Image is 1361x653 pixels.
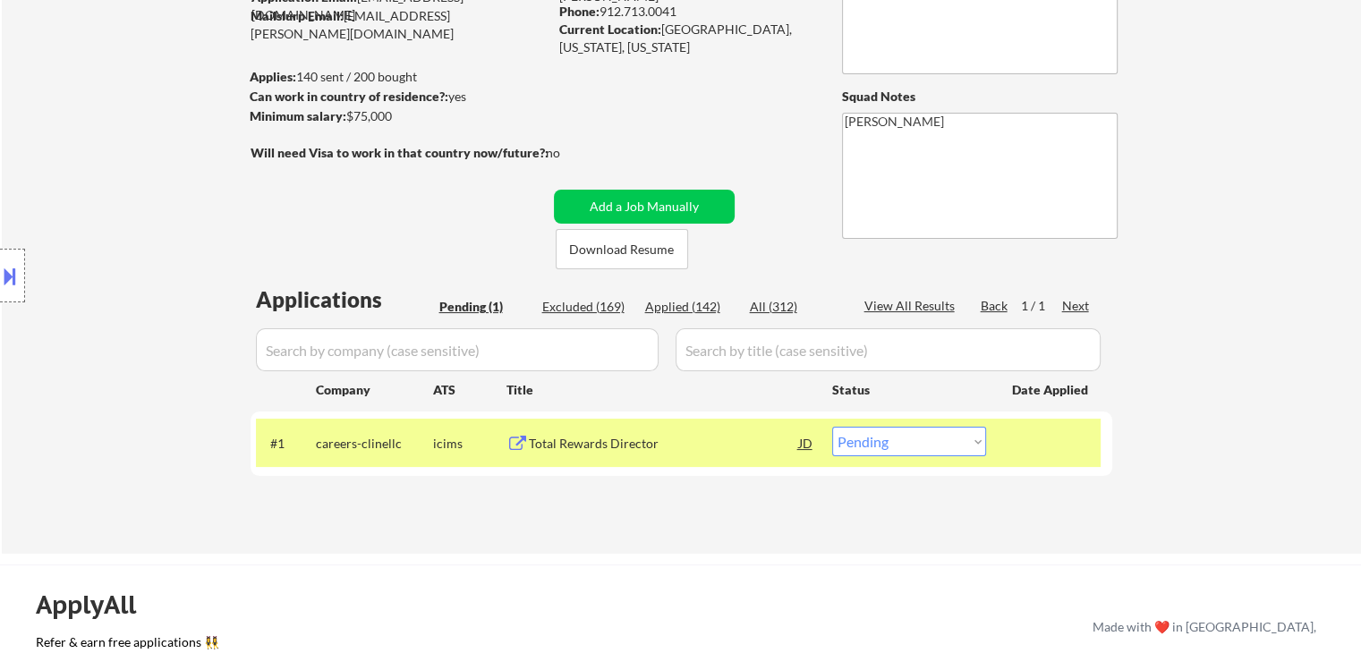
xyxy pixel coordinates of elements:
div: [EMAIL_ADDRESS][PERSON_NAME][DOMAIN_NAME] [251,7,548,42]
div: Excluded (169) [542,298,632,316]
div: All (312) [750,298,839,316]
div: careers-clinellc [316,435,433,453]
div: no [546,144,597,162]
div: View All Results [864,297,960,315]
strong: Phone: [559,4,600,19]
div: 1 / 1 [1021,297,1062,315]
div: Next [1062,297,1091,315]
div: Date Applied [1012,381,1091,399]
div: 912.713.0041 [559,3,812,21]
strong: Will need Visa to work in that country now/future?: [251,145,549,160]
div: Title [506,381,815,399]
div: [GEOGRAPHIC_DATA], [US_STATE], [US_STATE] [559,21,812,55]
input: Search by title (case sensitive) [676,328,1101,371]
div: Squad Notes [842,88,1118,106]
button: Download Resume [556,229,688,269]
div: ATS [433,381,506,399]
div: Company [316,381,433,399]
div: Status [832,373,986,405]
div: Pending (1) [439,298,529,316]
div: $75,000 [250,107,548,125]
strong: Mailslurp Email: [251,8,344,23]
div: #1 [270,435,302,453]
div: yes [250,88,542,106]
div: Back [981,297,1009,315]
strong: Current Location: [559,21,661,37]
input: Search by company (case sensitive) [256,328,659,371]
button: Add a Job Manually [554,190,735,224]
div: icims [433,435,506,453]
strong: Can work in country of residence?: [250,89,448,104]
strong: Applies: [250,69,296,84]
div: ApplyAll [36,589,157,620]
div: Applied (142) [645,298,735,316]
div: Total Rewards Director [529,435,799,453]
div: Applications [256,289,433,310]
strong: Minimum salary: [250,108,346,123]
div: 140 sent / 200 bought [250,68,548,86]
div: JD [797,427,815,459]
